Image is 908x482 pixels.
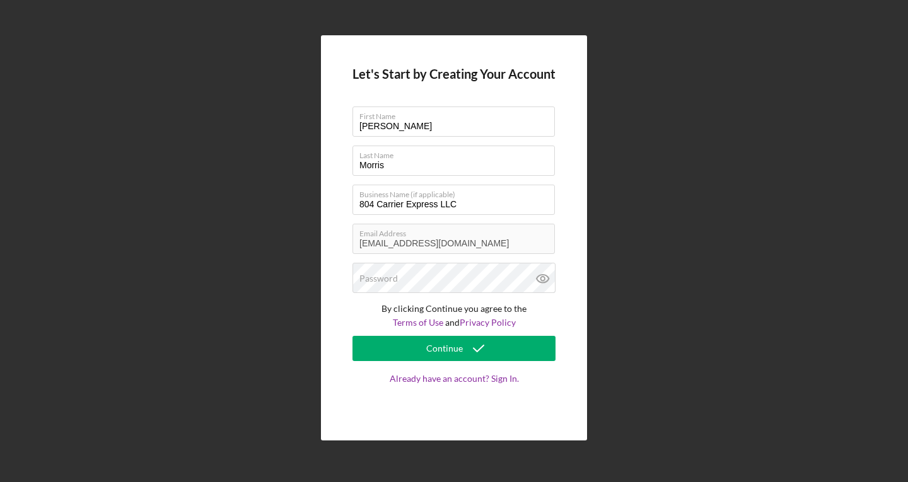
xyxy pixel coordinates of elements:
[352,67,556,81] h4: Let's Start by Creating Your Account
[393,317,443,328] a: Terms of Use
[359,273,398,284] label: Password
[359,146,555,160] label: Last Name
[359,224,555,238] label: Email Address
[352,374,556,409] a: Already have an account? Sign In.
[352,336,556,361] button: Continue
[352,302,556,330] p: By clicking Continue you agree to the and
[460,317,516,328] a: Privacy Policy
[359,107,555,121] label: First Name
[426,336,463,361] div: Continue
[359,185,555,199] label: Business Name (if applicable)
